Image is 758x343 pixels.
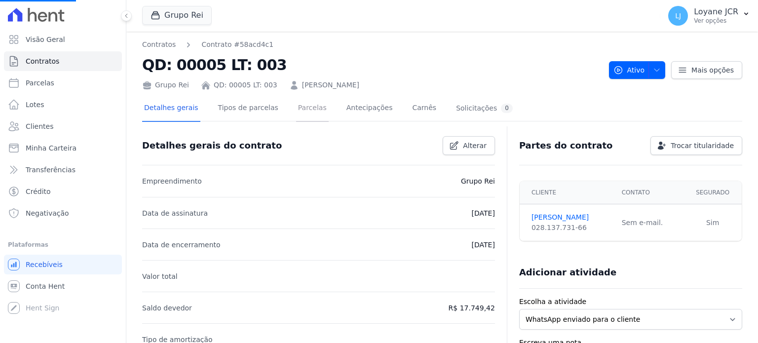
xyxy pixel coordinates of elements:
p: R$ 17.749,42 [449,302,495,314]
a: Contratos [4,51,122,71]
p: Data de encerramento [142,239,221,251]
a: Tipos de parcelas [216,96,280,122]
th: Segurado [683,181,742,204]
a: Parcelas [296,96,329,122]
h3: Partes do contrato [519,140,613,152]
span: Visão Geral [26,35,65,44]
span: Trocar titularidade [671,141,734,151]
p: [DATE] [472,239,495,251]
span: Mais opções [691,65,734,75]
a: QD: 00005 LT: 003 [214,80,277,90]
span: Parcelas [26,78,54,88]
a: Detalhes gerais [142,96,200,122]
p: Saldo devedor [142,302,192,314]
p: [DATE] [472,207,495,219]
span: Recebíveis [26,260,63,269]
span: Minha Carteira [26,143,76,153]
span: Ativo [613,61,645,79]
div: 0 [501,104,513,113]
span: Clientes [26,121,53,131]
a: Alterar [443,136,495,155]
nav: Breadcrumb [142,39,601,50]
a: Contrato #58acd4c1 [201,39,273,50]
a: Mais opções [671,61,742,79]
p: Grupo Rei [461,175,495,187]
a: Negativação [4,203,122,223]
th: Cliente [520,181,616,204]
a: [PERSON_NAME] [302,80,359,90]
button: Ativo [609,61,666,79]
div: Grupo Rei [142,80,189,90]
p: Data de assinatura [142,207,208,219]
p: Loyane JCR [694,7,738,17]
div: Plataformas [8,239,118,251]
a: Lotes [4,95,122,114]
p: Valor total [142,270,178,282]
span: Lotes [26,100,44,110]
a: Recebíveis [4,255,122,274]
p: Ver opções [694,17,738,25]
h2: QD: 00005 LT: 003 [142,54,601,76]
a: Carnês [410,96,438,122]
span: Transferências [26,165,76,175]
label: Escolha a atividade [519,297,742,307]
a: Crédito [4,182,122,201]
a: Trocar titularidade [650,136,742,155]
a: Minha Carteira [4,138,122,158]
span: Contratos [26,56,59,66]
h3: Detalhes gerais do contrato [142,140,282,152]
h3: Adicionar atividade [519,267,616,278]
th: Contato [616,181,684,204]
a: Visão Geral [4,30,122,49]
span: Conta Hent [26,281,65,291]
a: Solicitações0 [454,96,515,122]
td: Sim [683,204,742,241]
span: Negativação [26,208,69,218]
span: Crédito [26,187,51,196]
a: Transferências [4,160,122,180]
a: Antecipações [344,96,395,122]
a: Contratos [142,39,176,50]
p: Empreendimento [142,175,202,187]
button: LJ Loyane JCR Ver opções [660,2,758,30]
button: Grupo Rei [142,6,212,25]
a: [PERSON_NAME] [531,212,610,223]
td: Sem e-mail. [616,204,684,241]
a: Parcelas [4,73,122,93]
div: 028.137.731-66 [531,223,610,233]
nav: Breadcrumb [142,39,273,50]
span: LJ [675,12,681,19]
a: Conta Hent [4,276,122,296]
a: Clientes [4,116,122,136]
span: Alterar [463,141,487,151]
div: Solicitações [456,104,513,113]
